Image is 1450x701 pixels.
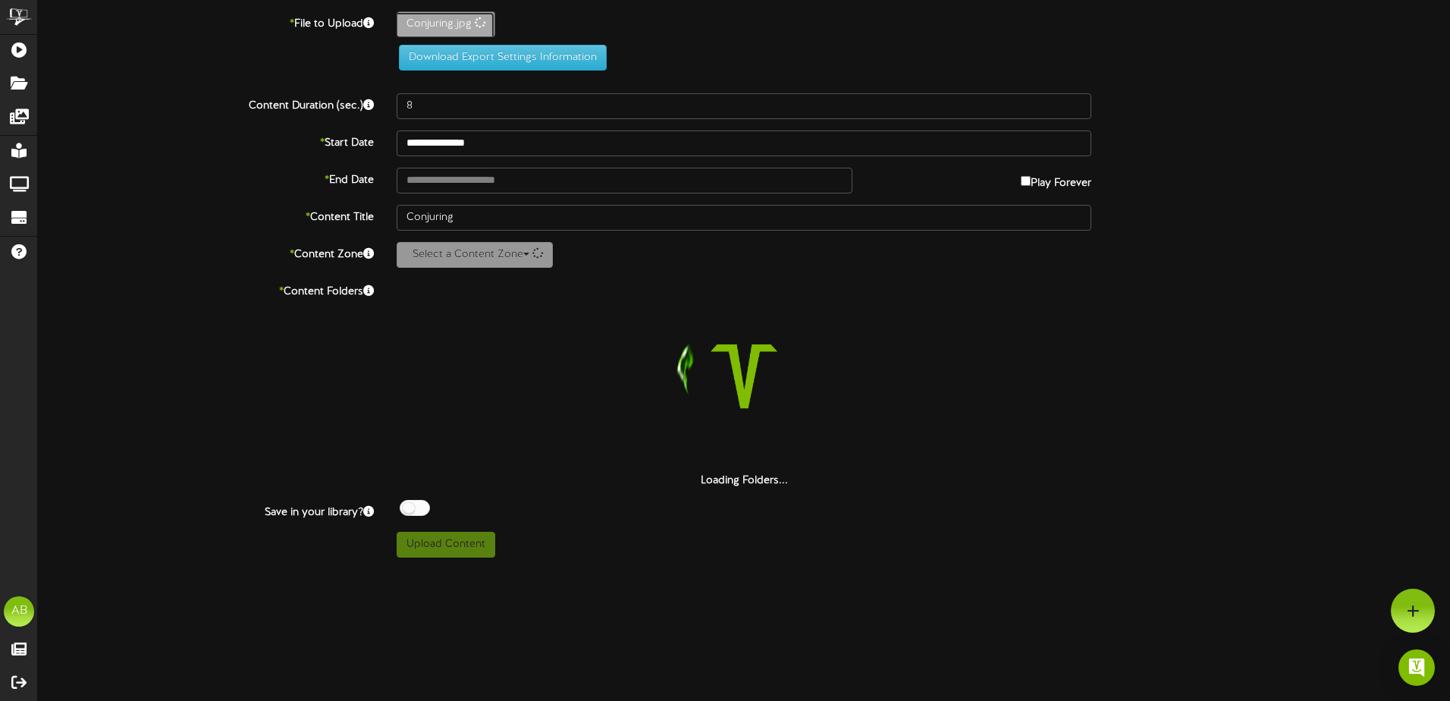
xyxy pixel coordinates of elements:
button: Select a Content Zone [397,242,553,268]
div: AB [4,596,34,627]
label: Content Title [27,205,385,225]
button: Download Export Settings Information [399,45,607,71]
input: Title of this Content [397,205,1091,231]
button: Upload Content [397,532,495,558]
strong: Loading Folders... [701,475,788,486]
label: Save in your library? [27,500,385,520]
div: Open Intercom Messenger [1398,649,1435,686]
label: End Date [27,168,385,188]
label: Content Folders [27,279,385,300]
img: loading-spinner-1.png [647,279,841,473]
label: File to Upload [27,11,385,32]
label: Play Forever [1021,168,1091,191]
a: Download Export Settings Information [391,52,607,63]
label: Content Zone [27,242,385,262]
label: Content Duration (sec.) [27,93,385,114]
label: Start Date [27,130,385,151]
input: Play Forever [1021,176,1031,186]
